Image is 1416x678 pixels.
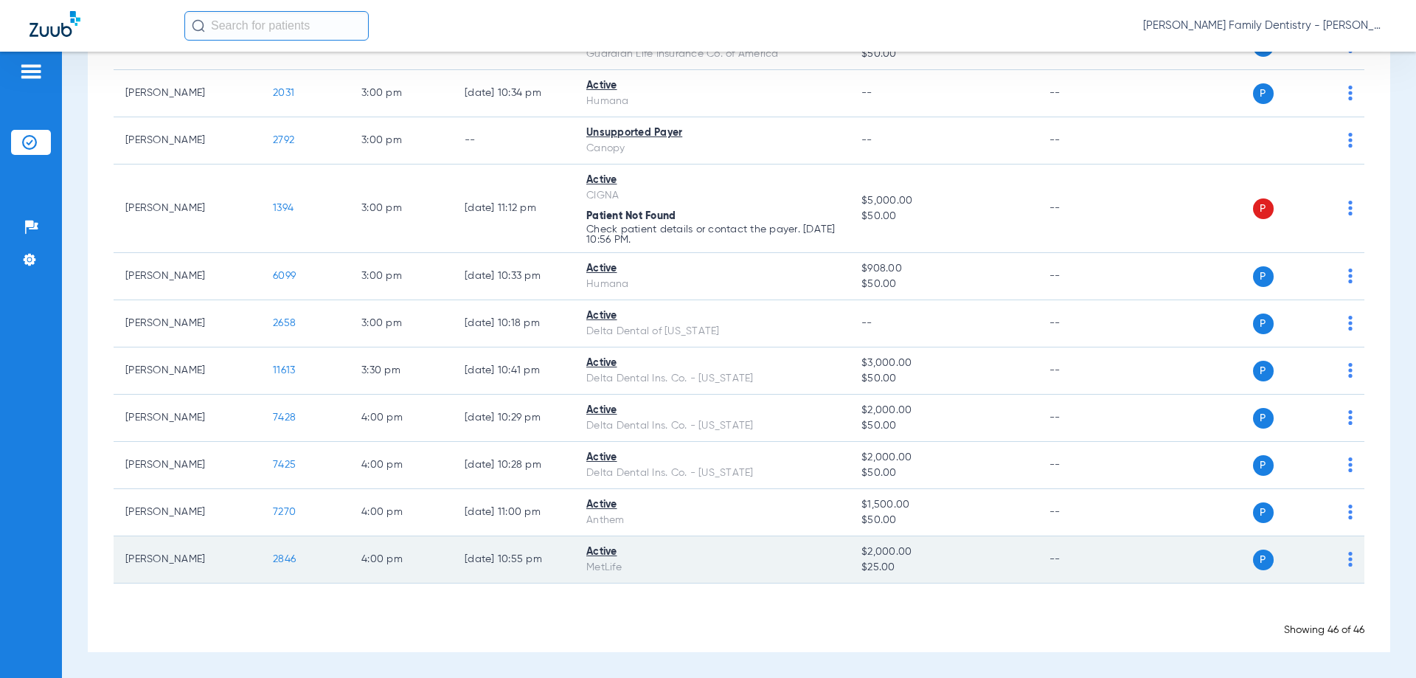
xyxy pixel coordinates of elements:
span: Showing 46 of 46 [1284,625,1364,635]
span: 7428 [273,412,296,423]
span: P [1253,455,1274,476]
img: group-dot-blue.svg [1348,316,1353,331]
div: Active [586,497,838,513]
td: [PERSON_NAME] [114,117,261,165]
td: [DATE] 10:29 PM [453,395,575,442]
td: [DATE] 10:33 PM [453,253,575,300]
td: [DATE] 10:28 PM [453,442,575,489]
input: Search for patients [184,11,369,41]
div: Delta Dental of [US_STATE] [586,324,838,339]
div: Guardian Life Insurance Co. of America [586,46,838,62]
td: -- [1038,300,1137,347]
td: 3:00 PM [350,117,453,165]
td: 3:00 PM [350,253,453,300]
div: Canopy [586,141,838,156]
td: 4:00 PM [350,489,453,536]
span: 7270 [273,507,296,517]
span: $50.00 [861,418,1025,434]
div: Delta Dental Ins. Co. - [US_STATE] [586,418,838,434]
span: $5,000.00 [861,193,1025,209]
td: [PERSON_NAME] [114,253,261,300]
span: P [1253,314,1274,334]
td: [DATE] 11:00 PM [453,489,575,536]
div: Active [586,261,838,277]
div: Active [586,356,838,371]
span: P [1253,83,1274,104]
span: $908.00 [861,261,1025,277]
div: Active [586,308,838,324]
img: group-dot-blue.svg [1348,552,1353,567]
span: $50.00 [861,277,1025,292]
td: [DATE] 10:18 PM [453,300,575,347]
span: $50.00 [861,209,1025,224]
td: [PERSON_NAME] [114,300,261,347]
span: 11613 [273,365,295,376]
span: 2846 [273,554,296,564]
span: 1394 [273,203,294,213]
img: Search Icon [192,19,205,32]
img: group-dot-blue.svg [1348,269,1353,283]
div: Active [586,403,838,418]
img: group-dot-blue.svg [1348,363,1353,378]
img: group-dot-blue.svg [1348,86,1353,100]
td: 3:00 PM [350,70,453,117]
span: P [1253,502,1274,523]
td: [DATE] 10:34 PM [453,70,575,117]
span: P [1253,361,1274,381]
span: 2031 [273,88,294,98]
span: P [1253,266,1274,287]
span: -- [861,318,872,328]
td: 3:00 PM [350,300,453,347]
iframe: Chat Widget [1342,607,1416,678]
span: $50.00 [861,46,1025,62]
td: -- [1038,536,1137,584]
td: 3:00 PM [350,165,453,253]
img: group-dot-blue.svg [1348,201,1353,215]
span: $50.00 [861,466,1025,481]
div: Active [586,544,838,560]
td: -- [1038,253,1137,300]
span: -- [861,135,872,145]
span: $50.00 [861,513,1025,528]
span: P [1253,198,1274,219]
td: [PERSON_NAME] [114,395,261,442]
span: $3,000.00 [861,356,1025,371]
div: Unsupported Payer [586,125,838,141]
td: [PERSON_NAME] [114,536,261,584]
span: $2,000.00 [861,450,1025,466]
div: Humana [586,277,838,292]
td: -- [453,117,575,165]
div: Active [586,173,838,188]
div: Active [586,78,838,94]
img: Zuub Logo [29,11,80,37]
img: group-dot-blue.svg [1348,505,1353,519]
td: -- [1038,489,1137,536]
span: P [1253,408,1274,429]
td: -- [1038,70,1137,117]
span: $25.00 [861,560,1025,575]
span: $2,000.00 [861,544,1025,560]
div: Humana [586,94,838,109]
div: Active [586,450,838,466]
td: 4:00 PM [350,536,453,584]
td: [PERSON_NAME] [114,165,261,253]
span: [PERSON_NAME] Family Dentistry - [PERSON_NAME] Family Dentistry [1143,18,1386,33]
p: Check patient details or contact the payer. [DATE] 10:56 PM. [586,224,838,245]
div: Delta Dental Ins. Co. - [US_STATE] [586,371,838,387]
span: -- [861,88,872,98]
div: Delta Dental Ins. Co. - [US_STATE] [586,466,838,481]
td: [DATE] 10:41 PM [453,347,575,395]
span: $1,500.00 [861,497,1025,513]
td: -- [1038,117,1137,165]
div: CIGNA [586,188,838,204]
div: Anthem [586,513,838,528]
img: hamburger-icon [19,63,43,80]
span: 6099 [273,271,296,281]
img: group-dot-blue.svg [1348,410,1353,425]
td: [PERSON_NAME] [114,489,261,536]
td: [DATE] 10:55 PM [453,536,575,584]
td: [DATE] 11:12 PM [453,165,575,253]
img: group-dot-blue.svg [1348,457,1353,472]
span: 2658 [273,318,296,328]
